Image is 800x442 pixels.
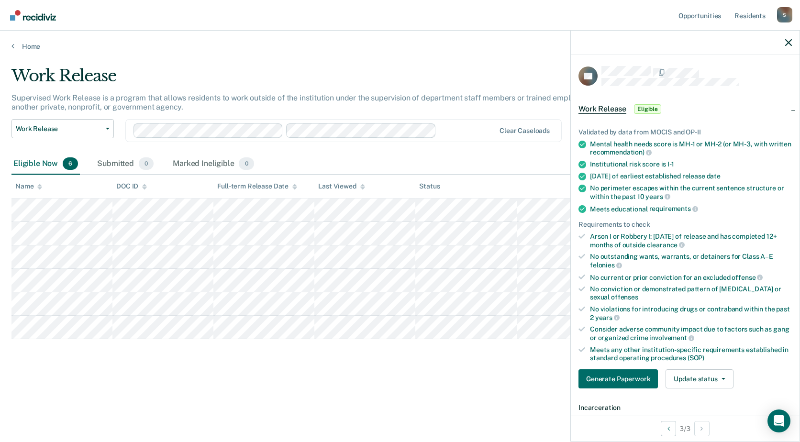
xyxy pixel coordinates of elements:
div: S [777,7,792,22]
div: Arson I or Robbery I: [DATE] of release and has completed 12+ months of outside [590,232,792,249]
span: Work Release [16,125,102,133]
span: requirements [649,205,698,212]
span: date [707,172,721,180]
div: Full-term Release Date [217,182,297,190]
span: years [595,314,620,321]
div: No perimeter escapes within the current sentence structure or within the past 10 [590,184,792,200]
div: Open Intercom Messenger [767,409,790,432]
div: Eligible Now [11,154,80,175]
div: Requirements to check [578,221,792,229]
button: Next Opportunity [694,421,710,436]
div: Institutional risk score is [590,160,792,168]
span: (SOP) [688,354,704,362]
div: Marked Ineligible [171,154,256,175]
div: DOC ID [116,182,147,190]
div: Consider adverse community impact due to factors such as gang or organized crime [590,325,792,342]
div: Clear caseloads [500,127,550,135]
div: Status [419,182,440,190]
div: 3 / 3 [571,416,800,441]
span: clearance [647,241,685,249]
div: Meets any other institution-specific requirements established in standard operating procedures [590,346,792,362]
img: Recidiviz [10,10,56,21]
p: Supervised Work Release is a program that allows residents to work outside of the institution und... [11,93,600,111]
span: offense [732,274,763,281]
div: Validated by data from MOCIS and OP-II [578,128,792,136]
span: offenses [611,293,638,301]
span: I-1 [667,160,674,168]
div: No violations for introducing drugs or contraband within the past 2 [590,305,792,321]
span: 6 [63,157,78,170]
button: Previous Opportunity [661,421,676,436]
div: Last Viewed [318,182,365,190]
span: Eligible [634,104,661,114]
dt: Incarceration [578,404,792,412]
div: No current or prior conviction for an excluded [590,273,792,282]
div: Meets educational [590,205,792,213]
a: Home [11,42,789,51]
div: No conviction or demonstrated pattern of [MEDICAL_DATA] or sexual [590,285,792,301]
span: Work Release [578,104,626,114]
div: [DATE] of earliest established release [590,172,792,180]
span: 0 [139,157,154,170]
button: Update status [666,369,733,388]
div: Submitted [95,154,156,175]
span: involvement [649,334,694,342]
span: felonies [590,261,622,269]
span: 0 [239,157,254,170]
div: Work ReleaseEligible [571,94,800,124]
span: years [645,193,670,200]
button: Generate Paperwork [578,369,658,388]
div: Name [15,182,42,190]
div: Work Release [11,66,611,93]
div: Mental health needs score is MH-1 or MH-2 (or MH-3, with written [590,140,792,156]
button: Profile dropdown button [777,7,792,22]
span: recommendation) [590,148,652,156]
div: No outstanding wants, warrants, or detainers for Class A–E [590,253,792,269]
